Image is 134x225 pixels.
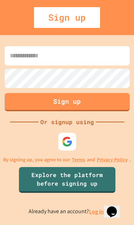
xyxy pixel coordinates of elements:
[72,156,85,163] a: Terms
[62,136,73,147] img: google-icon.svg
[104,196,127,218] iframe: chat widget
[5,93,130,111] button: Sign up
[89,208,105,215] a: Log in.
[29,207,105,216] p: Already have an account?
[3,156,131,163] p: By signing up, you agree to our and .
[97,156,128,163] a: Privacy Policy
[19,167,115,193] a: Explore the platform before signing up
[34,7,100,28] div: Sign up
[39,118,96,126] div: Or signup using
